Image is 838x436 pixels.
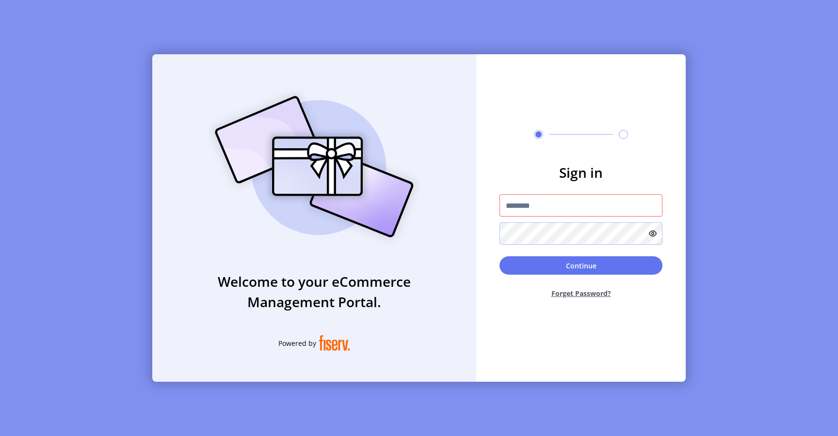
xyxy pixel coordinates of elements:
img: card_Illustration.svg [200,85,428,248]
h3: Sign in [500,162,662,183]
button: Forget Password? [500,280,662,306]
h3: Welcome to your eCommerce Management Portal. [152,271,476,312]
button: Continue [500,256,662,275]
span: Powered by [278,338,316,348]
